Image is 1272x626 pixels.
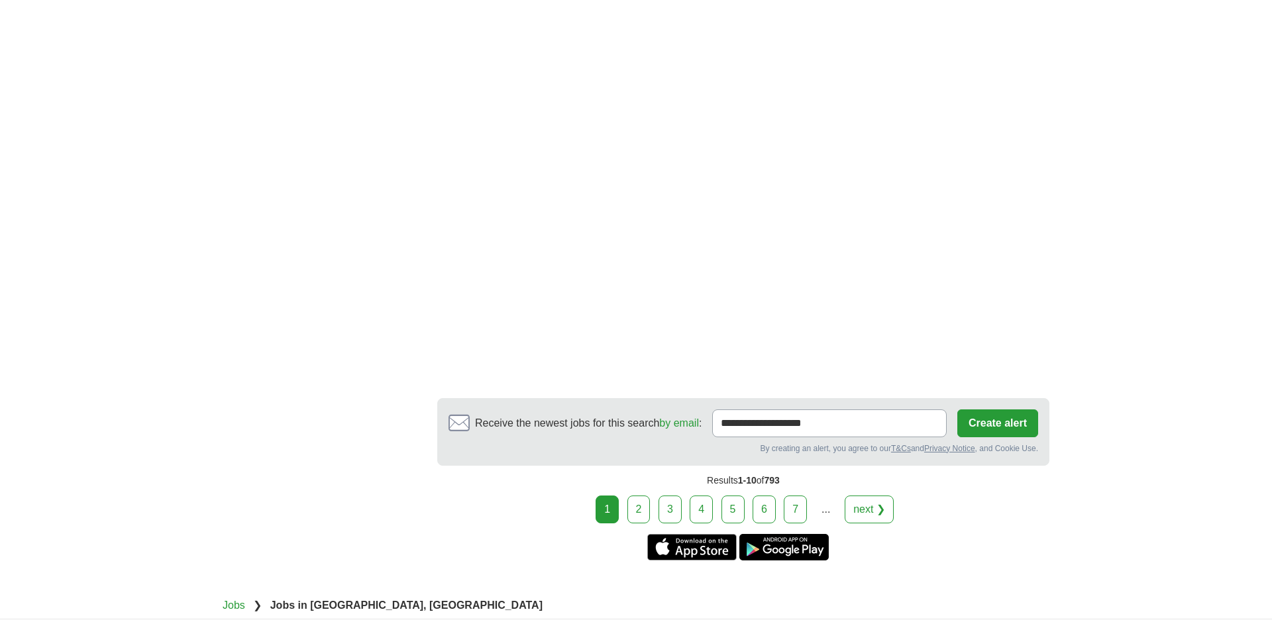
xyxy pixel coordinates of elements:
[753,496,776,523] a: 6
[924,444,975,453] a: Privacy Notice
[690,496,713,523] a: 4
[845,496,894,523] a: next ❯
[957,409,1038,437] button: Create alert
[659,417,699,429] a: by email
[223,600,245,611] a: Jobs
[738,475,757,486] span: 1-10
[721,496,745,523] a: 5
[437,466,1049,496] div: Results of
[784,496,807,523] a: 7
[891,444,911,453] a: T&Cs
[647,534,737,560] a: Get the iPhone app
[596,496,619,523] div: 1
[659,496,682,523] a: 3
[813,496,839,523] div: ...
[449,443,1038,454] div: By creating an alert, you agree to our and , and Cookie Use.
[475,415,702,431] span: Receive the newest jobs for this search :
[739,534,829,560] a: Get the Android app
[270,600,543,611] strong: Jobs in [GEOGRAPHIC_DATA], [GEOGRAPHIC_DATA]
[765,475,780,486] span: 793
[627,496,651,523] a: 2
[253,600,262,611] span: ❯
